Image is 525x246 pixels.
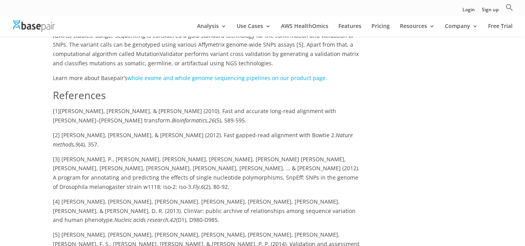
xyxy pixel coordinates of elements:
span: 26 [209,117,215,124]
span: [PERSON_NAME], [PERSON_NAME], & [PERSON_NAME] (2010). Fast and accurate long-read alignment with ... [53,107,336,124]
span: Learn more about Basepair’s [53,74,327,82]
span: (4), 357. [78,141,99,148]
a: AWS HealthOmics [281,23,328,37]
iframe: Drift Widget Chat Controller [376,190,516,237]
a: Pricing [372,23,390,37]
span: , [168,216,170,223]
span: 42 [170,216,176,223]
a: Features [338,23,361,37]
span: Nature methods [53,131,353,148]
span: [3] [PERSON_NAME], P., [PERSON_NAME], [PERSON_NAME], [PERSON_NAME], [PERSON_NAME] [PERSON_NAME], ... [53,155,359,190]
a: Search Icon Link [506,3,513,16]
span: [4] [PERSON_NAME], [PERSON_NAME], [PERSON_NAME], [PERSON_NAME], [PERSON_NAME], [PERSON_NAME], [PE... [53,198,356,224]
a: whole exome and whole genome sequencing pipelines on our product page. [127,74,327,82]
span: [2] [PERSON_NAME], [PERSON_NAME], & [PERSON_NAME] (2012). Fast gapped-read alignment with Bowtie 2. [53,131,336,139]
span: 6 [201,183,204,190]
span: Nucleic acids research [114,216,168,223]
span: (D1), D980-D985. [176,216,219,223]
h2: References [53,88,362,107]
span: 9 [75,141,78,148]
a: Analysis [197,23,227,37]
a: Free Trial [488,23,513,37]
a: Resources [400,23,435,37]
span: (2), 80-92. [204,183,229,190]
img: Basepair [13,20,55,31]
span: Fly [193,183,199,190]
svg: Search [506,3,513,11]
span: Bioinformatics [172,117,207,124]
a: Use Cases [237,23,271,37]
a: Login [462,7,475,16]
a: Sign up [482,7,499,16]
span: , [74,141,75,148]
span: , [199,183,201,190]
span: [1] [53,107,336,124]
a: Company [445,23,478,37]
span: , [207,117,209,124]
span: Single nucleotide variants can be validated by using Sanger sequencing or micro-array genotyping ... [53,23,361,67]
span: (5), 589-595. [215,117,246,124]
